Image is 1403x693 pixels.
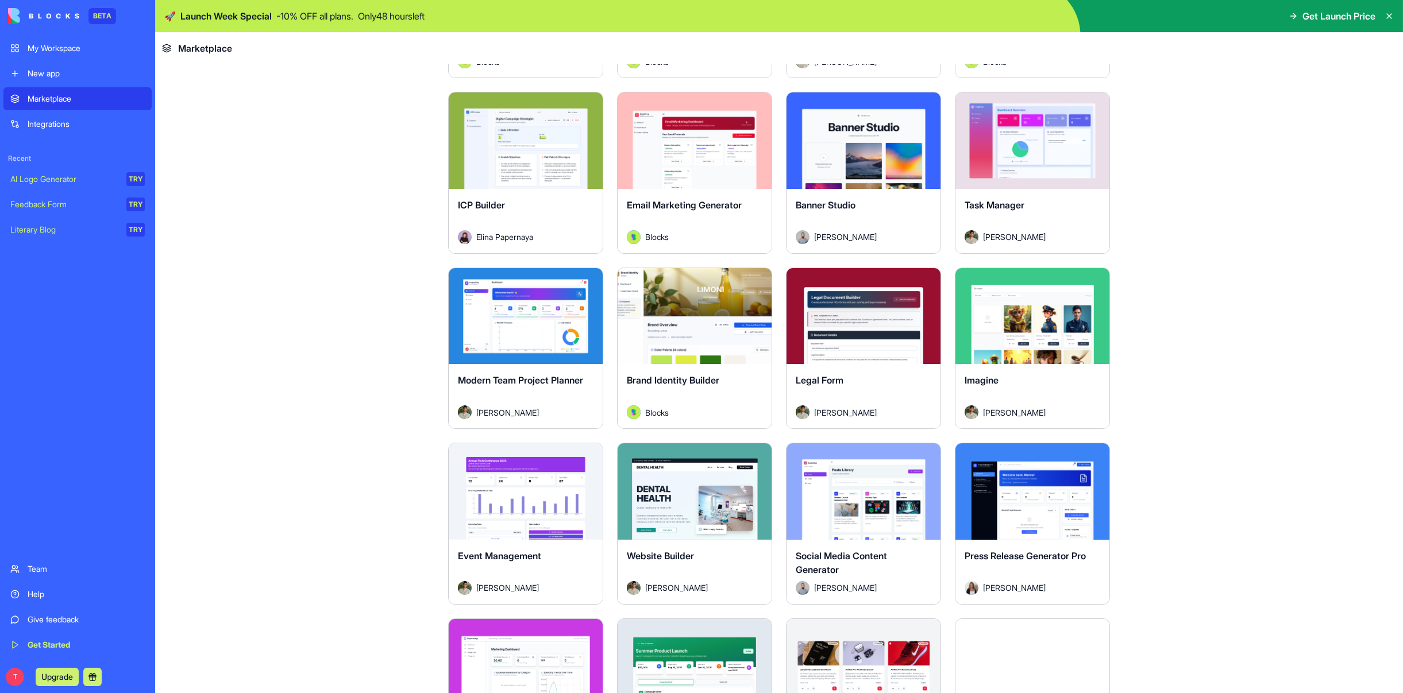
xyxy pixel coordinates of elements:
span: 🚀 [164,9,176,23]
span: Imagine [965,374,999,386]
span: T [6,668,24,686]
a: AI Logo GeneratorTRY [3,168,152,191]
a: Get Started [3,633,152,656]
span: Blocks [645,231,669,243]
span: [PERSON_NAME] [814,231,877,243]
a: My Workspace [3,37,152,60]
span: Website Builder [627,550,694,562]
span: [PERSON_NAME] [983,406,1046,419]
span: Banner Studio [796,199,855,211]
img: Avatar [796,405,810,419]
span: ICP Builder [458,199,505,211]
div: TRY [126,223,145,237]
span: [PERSON_NAME] [983,582,1046,594]
div: Marketplace [28,93,145,104]
span: Event Management [458,550,541,562]
img: Avatar [627,581,641,595]
div: TRY [126,198,145,211]
img: Avatar [458,230,472,244]
a: Banner StudioAvatar[PERSON_NAME] [786,92,941,254]
div: My Workspace [28,42,145,54]
span: Get Launch Price [1302,9,1375,23]
a: ImagineAvatar[PERSON_NAME] [955,268,1110,429]
p: - 10 % OFF all plans. [276,9,353,23]
img: Avatar [965,405,978,419]
span: [PERSON_NAME] [476,582,539,594]
span: [PERSON_NAME] [645,582,708,594]
a: Website BuilderAvatar[PERSON_NAME] [617,443,772,605]
span: Modern Team Project Planner [458,374,583,386]
span: Social Media Content Generator [796,550,887,575]
img: Avatar [965,230,978,244]
div: Literary Blog [10,224,118,235]
a: BETA [8,8,116,24]
a: Press Release Generator ProAvatar[PERSON_NAME] [955,443,1110,605]
div: Help [28,589,145,600]
span: [PERSON_NAME] [476,406,539,419]
div: Get Started [28,639,145,651]
p: Only 48 hours left [358,9,425,23]
a: Event ManagementAvatar[PERSON_NAME] [448,443,603,605]
a: Integrations [3,113,152,135]
a: Task ManagerAvatar[PERSON_NAME] [955,92,1110,254]
span: [PERSON_NAME] [983,231,1046,243]
span: Elina Papernaya [476,231,533,243]
span: Press Release Generator Pro [965,550,1086,562]
a: Email Marketing GeneratorAvatarBlocks [617,92,772,254]
div: Feedback Form [10,199,118,210]
a: Help [3,583,152,606]
button: Upgrade [36,668,79,686]
a: Marketplace [3,87,152,110]
a: Literary BlogTRY [3,218,152,241]
a: ICP BuilderAvatarElina Papernaya [448,92,603,254]
span: Blocks [645,406,669,419]
a: Team [3,558,152,580]
span: [PERSON_NAME] [814,406,877,419]
span: Launch Week Special [180,9,272,23]
span: [PERSON_NAME] [814,582,877,594]
img: Avatar [627,230,641,244]
div: Give feedback [28,614,145,625]
span: Recent [3,154,152,163]
img: Avatar [965,581,978,595]
img: Avatar [458,581,472,595]
a: Modern Team Project PlannerAvatar[PERSON_NAME] [448,268,603,429]
a: Give feedback [3,608,152,631]
span: Brand Identity Builder [627,374,719,386]
img: Avatar [796,581,810,595]
img: Avatar [458,405,472,419]
div: TRY [126,172,145,186]
span: Task Manager [965,199,1024,211]
span: Legal Form [796,374,843,386]
span: Marketplace [178,41,232,55]
img: Avatar [796,230,810,244]
a: Brand Identity BuilderAvatarBlocks [617,268,772,429]
div: Team [28,563,145,575]
a: Upgrade [36,671,79,682]
a: Feedback FormTRY [3,193,152,216]
img: logo [8,8,79,24]
img: Avatar [627,405,641,419]
div: AI Logo Generator [10,173,118,185]
div: New app [28,68,145,79]
span: Email Marketing Generator [627,199,742,211]
a: New app [3,62,152,85]
a: Legal FormAvatar[PERSON_NAME] [786,268,941,429]
a: Social Media Content GeneratorAvatar[PERSON_NAME] [786,443,941,605]
div: Integrations [28,118,145,130]
div: BETA [88,8,116,24]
